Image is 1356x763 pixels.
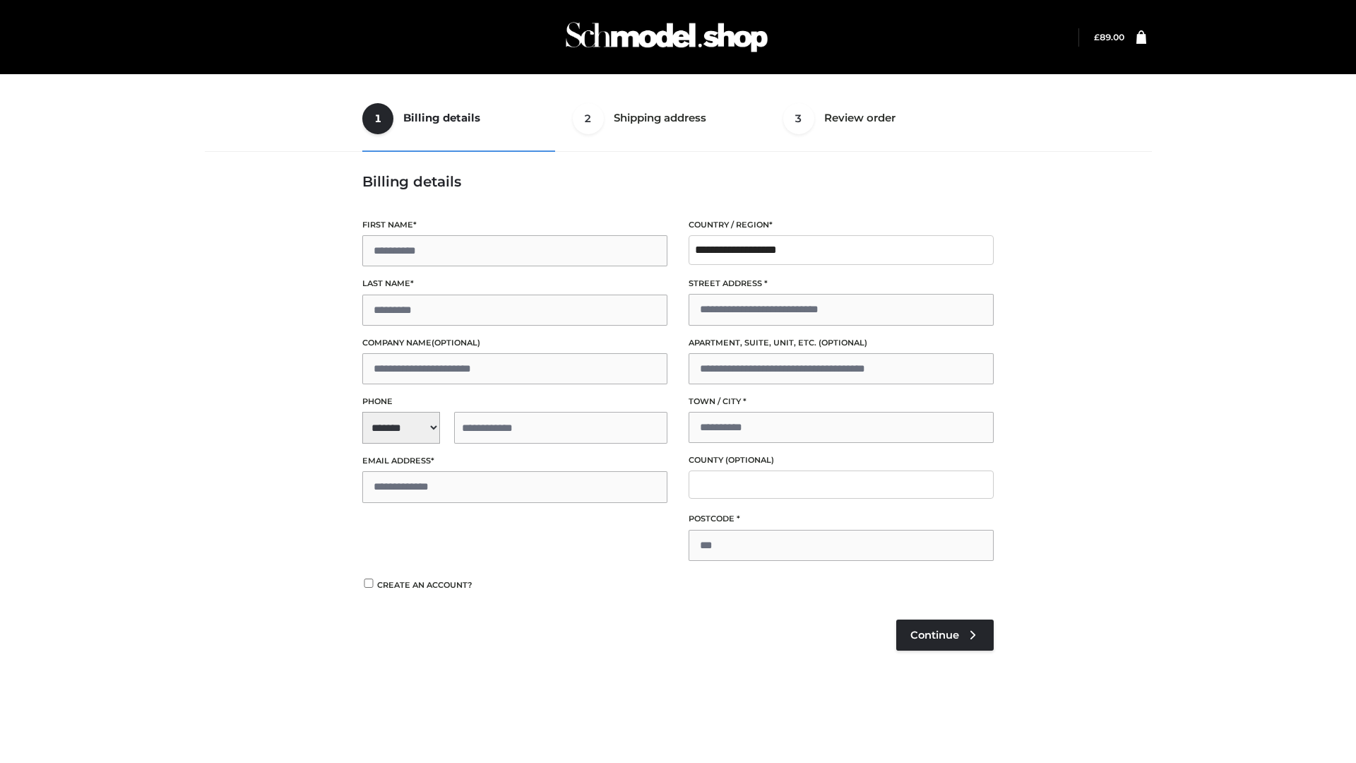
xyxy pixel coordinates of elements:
[362,395,667,408] label: Phone
[362,173,994,190] h3: Billing details
[362,336,667,350] label: Company name
[689,277,994,290] label: Street address
[689,395,994,408] label: Town / City
[362,218,667,232] label: First name
[1094,32,1124,42] bdi: 89.00
[896,620,994,651] a: Continue
[377,580,472,590] span: Create an account?
[689,336,994,350] label: Apartment, suite, unit, etc.
[362,579,375,588] input: Create an account?
[689,454,994,467] label: County
[689,218,994,232] label: Country / Region
[1094,32,1100,42] span: £
[819,338,867,348] span: (optional)
[432,338,480,348] span: (optional)
[561,9,773,65] img: Schmodel Admin 964
[689,512,994,526] label: Postcode
[362,454,667,468] label: Email address
[910,629,959,641] span: Continue
[362,277,667,290] label: Last name
[725,455,774,465] span: (optional)
[1094,32,1124,42] a: £89.00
